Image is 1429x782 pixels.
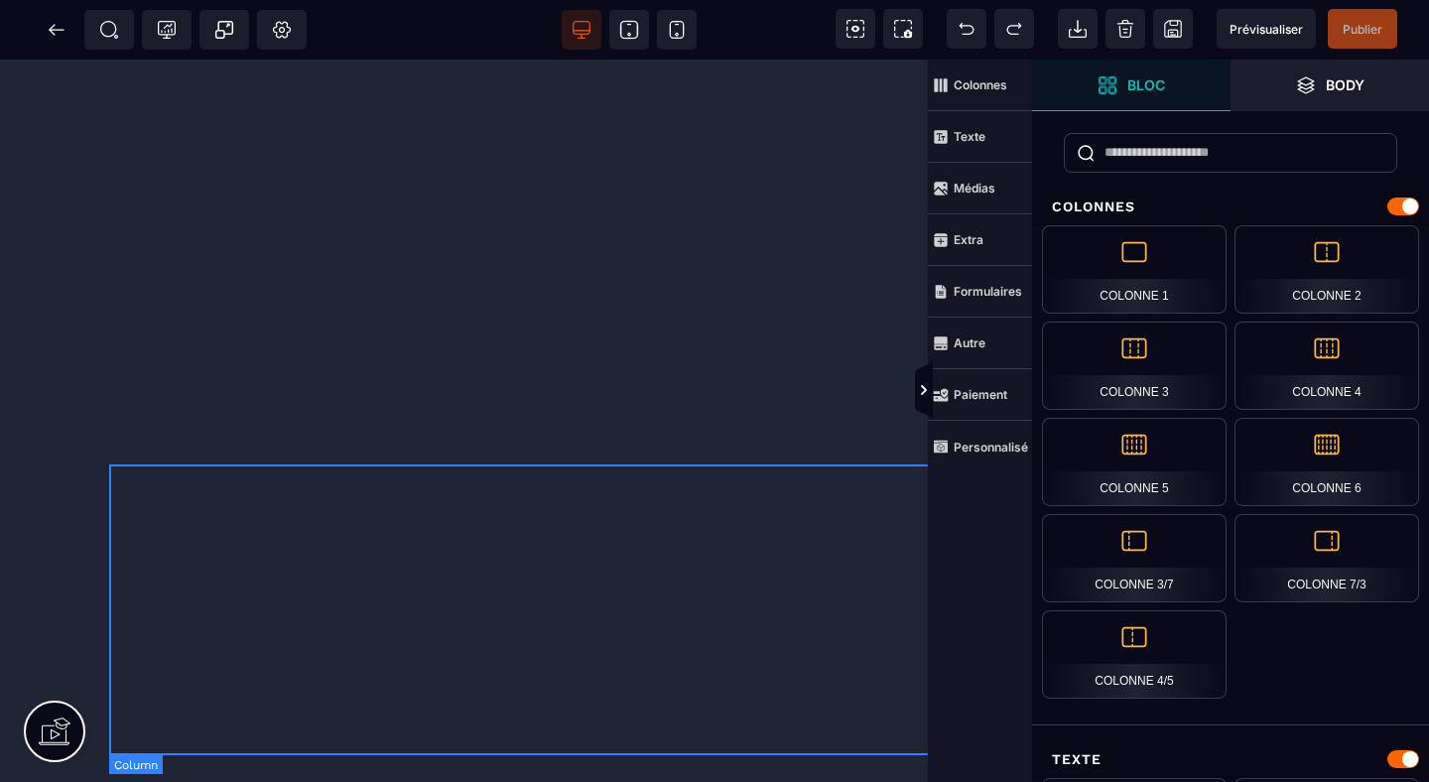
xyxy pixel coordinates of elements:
div: Colonne 4 [1234,322,1419,410]
span: Prévisualiser [1230,22,1303,37]
strong: Extra [954,232,983,247]
span: Personnalisé [928,421,1032,472]
span: Médias [928,163,1032,214]
span: Ouvrir les calques [1231,60,1429,111]
span: Aperçu [1217,9,1316,49]
strong: Body [1326,77,1364,92]
span: Voir tablette [609,10,649,50]
span: Favicon [257,10,307,50]
span: Autre [928,318,1032,369]
span: Réglages Body [272,20,292,40]
span: Créer une alerte modale [199,10,249,50]
span: Métadata SEO [84,10,134,50]
span: Nettoyage [1105,9,1145,49]
span: Voir les composants [836,9,875,49]
span: Enregistrer le contenu [1328,9,1397,49]
div: Colonnes [1032,189,1429,225]
strong: Formulaires [954,284,1022,299]
div: Colonne 5 [1042,418,1227,506]
span: Voir mobile [657,10,697,50]
span: Texte [928,111,1032,163]
strong: Personnalisé [954,440,1028,455]
span: Importer [1058,9,1098,49]
strong: Autre [954,335,985,350]
span: Capture d'écran [883,9,923,49]
strong: Paiement [954,387,1007,402]
span: Afficher les vues [1032,361,1052,421]
span: Ouvrir les blocs [1032,60,1231,111]
div: Colonne 1 [1042,225,1227,314]
span: Défaire [947,9,986,49]
span: Colonnes [928,60,1032,111]
span: Rétablir [994,9,1034,49]
div: Colonne 7/3 [1234,514,1419,602]
div: Texte [1032,741,1429,778]
strong: Bloc [1127,77,1165,92]
strong: Colonnes [954,77,1007,92]
span: Publier [1343,22,1382,37]
div: Colonne 3 [1042,322,1227,410]
strong: Texte [954,129,985,144]
span: Paiement [928,369,1032,421]
span: Tracking [157,20,177,40]
strong: Médias [954,181,995,195]
span: Code de suivi [142,10,192,50]
span: Extra [928,214,1032,266]
span: Formulaires [928,266,1032,318]
div: Colonne 3/7 [1042,514,1227,602]
span: Popup [214,20,234,40]
span: Voir bureau [562,10,601,50]
span: Retour [37,10,76,50]
span: Enregistrer [1153,9,1193,49]
div: Colonne 2 [1234,225,1419,314]
span: SEO [99,20,119,40]
div: Colonne 4/5 [1042,610,1227,699]
div: Colonne 6 [1234,418,1419,506]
